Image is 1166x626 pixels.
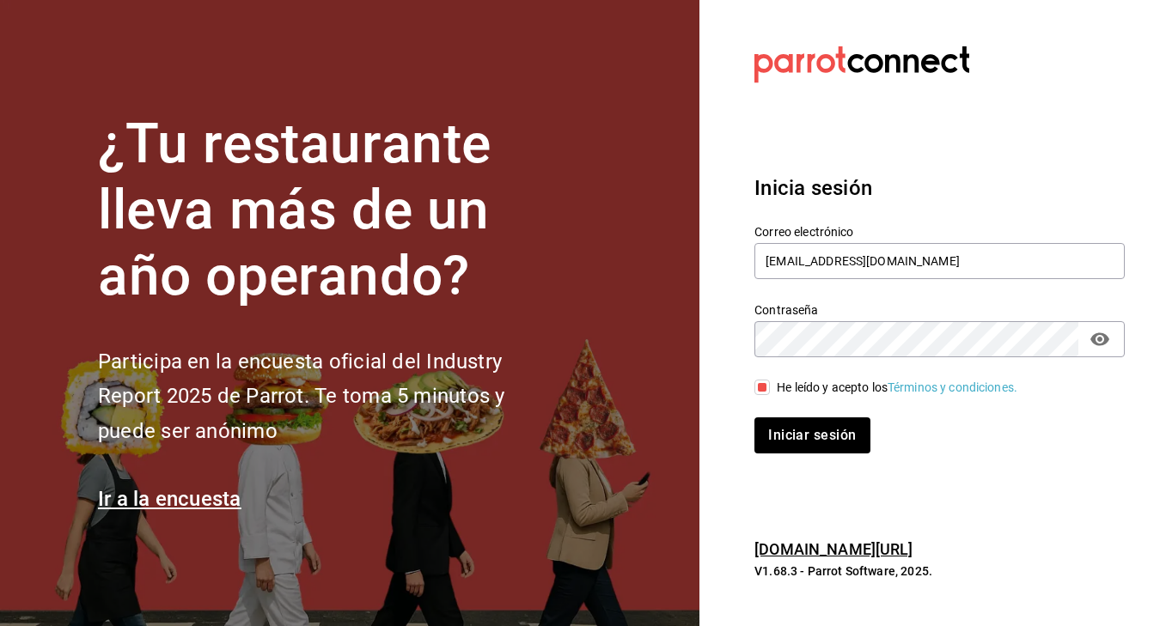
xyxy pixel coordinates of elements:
button: Iniciar sesión [754,417,870,453]
h1: ¿Tu restaurante lleva más de un año operando? [98,112,562,309]
a: Ir a la encuesta [98,487,241,511]
p: V1.68.3 - Parrot Software, 2025. [754,562,1125,580]
button: passwordField [1085,325,1114,354]
h2: Participa en la encuesta oficial del Industry Report 2025 de Parrot. Te toma 5 minutos y puede se... [98,344,562,449]
div: He leído y acepto los [777,379,1017,397]
a: [DOMAIN_NAME][URL] [754,540,913,558]
label: Correo electrónico [754,226,1125,238]
input: Ingresa tu correo electrónico [754,243,1125,279]
label: Contraseña [754,304,1125,316]
a: Términos y condiciones. [888,380,1017,394]
h3: Inicia sesión [754,173,1125,204]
